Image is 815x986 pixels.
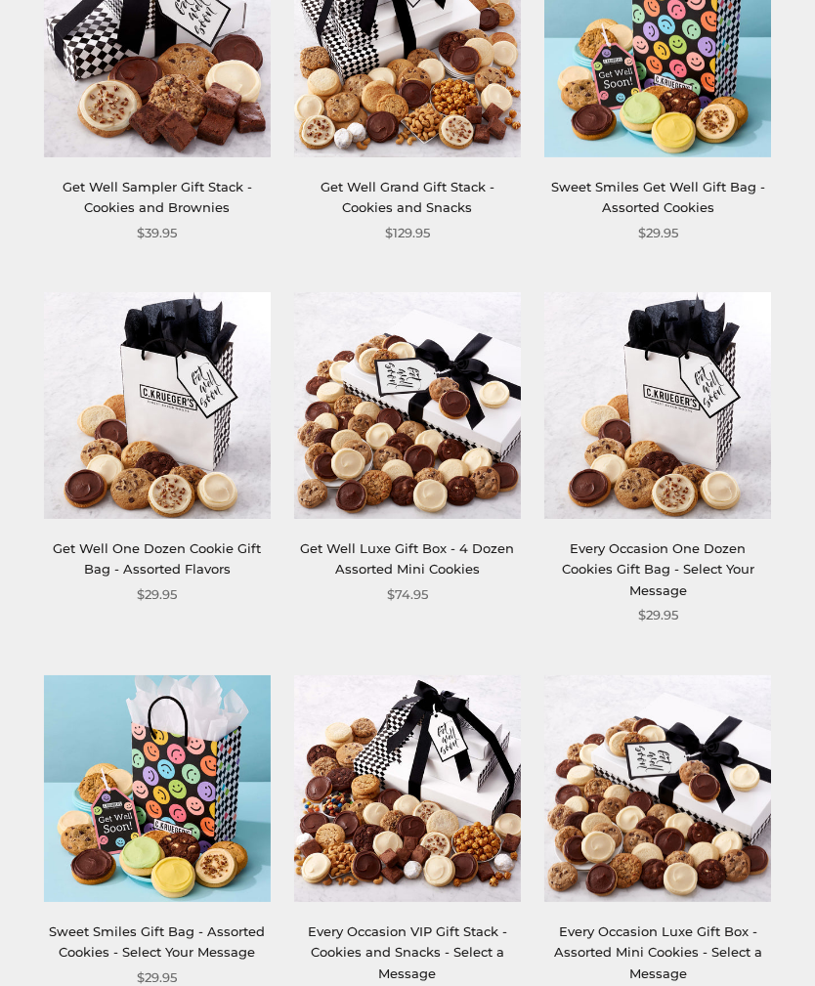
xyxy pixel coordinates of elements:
a: Get Well Grand Gift Stack - Cookies and Snacks [321,179,494,215]
a: Sweet Smiles Get Well Gift Bag - Assorted Cookies [551,179,765,215]
a: Get Well Luxe Gift Box - 4 Dozen Assorted Mini Cookies [300,540,514,577]
img: Get Well Luxe Gift Box - 4 Dozen Assorted Mini Cookies [294,292,521,519]
a: Get Well One Dozen Cookie Gift Bag - Assorted Flavors [53,540,261,577]
a: Every Occasion VIP Gift Stack - Cookies and Snacks - Select a Message [308,923,507,981]
span: $29.95 [638,223,678,243]
a: Every Occasion One Dozen Cookies Gift Bag - Select Your Message [562,540,754,598]
a: Every Occasion Luxe Gift Box - Assorted Mini Cookies - Select a Message [554,923,762,981]
span: $39.95 [137,223,177,243]
iframe: Sign Up via Text for Offers [16,912,202,970]
img: Get Well One Dozen Cookie Gift Bag - Assorted Flavors [44,292,271,519]
span: $29.95 [137,584,177,605]
span: $29.95 [638,605,678,625]
span: $74.95 [387,584,428,605]
a: Get Well Sampler Gift Stack - Cookies and Brownies [63,179,252,215]
span: $129.95 [385,223,430,243]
